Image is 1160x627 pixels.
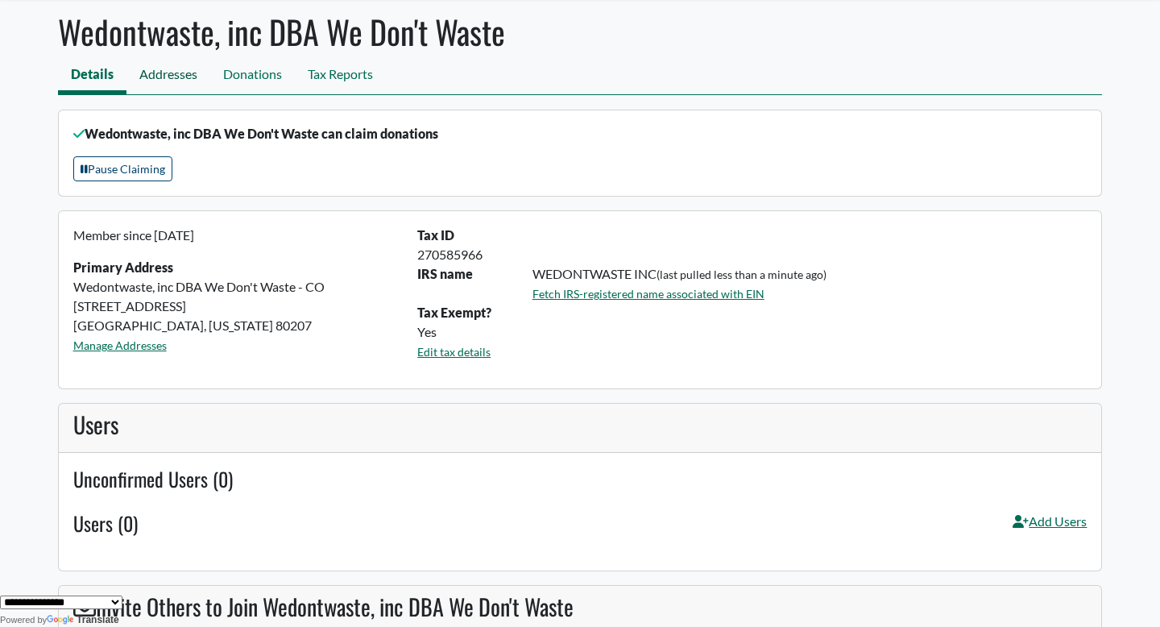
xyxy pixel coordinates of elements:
[417,345,491,359] a: Edit tax details
[73,338,167,352] a: Manage Addresses
[210,58,295,94] a: Donations
[408,322,1096,342] div: Yes
[73,226,399,245] p: Member since [DATE]
[58,58,126,94] a: Details
[58,12,1102,51] h1: Wedontwaste, inc DBA We Don't Waste
[417,305,491,320] b: Tax Exempt?
[73,467,1087,491] h4: Unconfirmed Users (0)
[73,156,172,181] button: Pause Claiming
[126,58,210,94] a: Addresses
[408,245,1096,264] div: 270585966
[1013,512,1087,542] a: Add Users
[73,124,1087,143] p: Wedontwaste, inc DBA We Don't Waste can claim donations
[523,264,1097,303] div: WEDONTWASTE INC
[64,226,408,374] div: Wedontwaste, inc DBA We Don't Waste - CO [STREET_ADDRESS] [GEOGRAPHIC_DATA], [US_STATE] 80207
[73,260,173,275] strong: Primary Address
[417,266,473,281] strong: IRS name
[417,227,454,243] b: Tax ID
[657,268,826,281] small: (last pulled less than a minute ago)
[73,512,138,535] h4: Users (0)
[47,614,119,625] a: Translate
[73,411,1087,438] h3: Users
[295,58,386,94] a: Tax Reports
[47,615,77,626] img: Google Translate
[532,287,764,301] a: Fetch IRS-registered name associated with EIN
